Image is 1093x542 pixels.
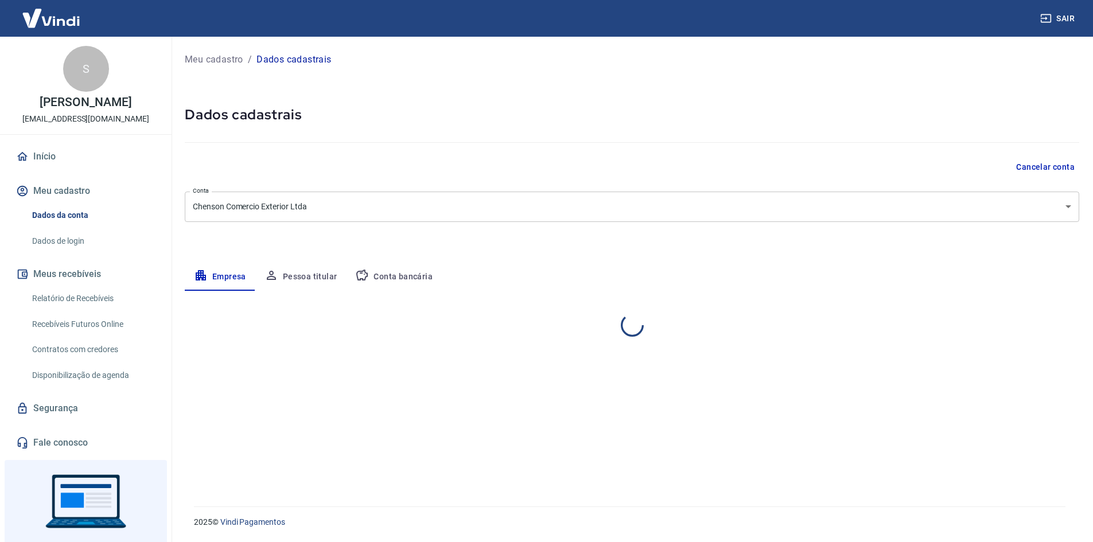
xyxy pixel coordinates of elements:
img: Vindi [14,1,88,36]
button: Meu cadastro [14,178,158,204]
a: Dados de login [28,229,158,253]
button: Pessoa titular [255,263,347,291]
p: [EMAIL_ADDRESS][DOMAIN_NAME] [22,113,149,125]
p: 2025 © [194,516,1065,528]
a: Recebíveis Futuros Online [28,313,158,336]
a: Fale conosco [14,430,158,455]
a: Segurança [14,396,158,421]
a: Início [14,144,158,169]
a: Relatório de Recebíveis [28,287,158,310]
label: Conta [193,186,209,195]
a: Contratos com credores [28,338,158,361]
p: Dados cadastrais [256,53,331,67]
button: Conta bancária [346,263,442,291]
h5: Dados cadastrais [185,106,1079,124]
button: Sair [1038,8,1079,29]
a: Dados da conta [28,204,158,227]
a: Meu cadastro [185,53,243,67]
div: S [63,46,109,92]
button: Meus recebíveis [14,262,158,287]
p: [PERSON_NAME] [40,96,131,108]
a: Disponibilização de agenda [28,364,158,387]
button: Empresa [185,263,255,291]
p: / [248,53,252,67]
div: Chenson Comercio Exterior Ltda [185,192,1079,222]
a: Vindi Pagamentos [220,517,285,527]
button: Cancelar conta [1012,157,1079,178]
